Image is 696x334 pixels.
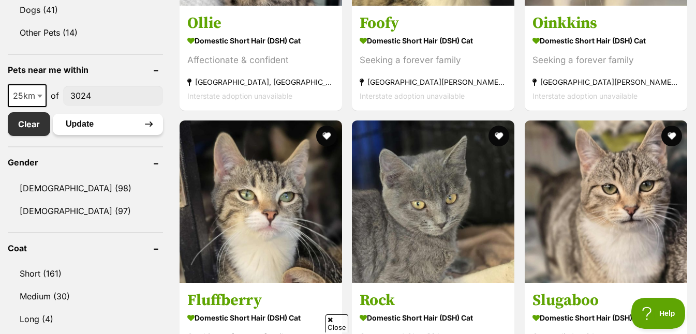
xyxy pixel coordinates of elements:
[8,112,50,136] a: Clear
[8,158,163,167] header: Gender
[360,92,465,100] span: Interstate adoption unavailable
[187,13,334,33] h3: Ollie
[489,126,510,146] button: favourite
[525,6,687,111] a: Oinkkins Domestic Short Hair (DSH) Cat Seeking a forever family [GEOGRAPHIC_DATA][PERSON_NAME][GE...
[360,310,507,325] strong: Domestic Short Hair (DSH) Cat
[8,84,47,107] span: 25km
[631,298,686,329] iframe: Help Scout Beacon - Open
[63,86,163,105] input: postcode
[532,13,679,33] h3: Oinkkins
[187,75,334,89] strong: [GEOGRAPHIC_DATA], [GEOGRAPHIC_DATA]
[8,263,163,284] a: Short (161)
[532,33,679,48] strong: Domestic Short Hair (DSH) Cat
[360,75,507,89] strong: [GEOGRAPHIC_DATA][PERSON_NAME][GEOGRAPHIC_DATA]
[187,92,292,100] span: Interstate adoption unavailable
[187,291,334,310] h3: Fluffberry
[525,120,687,283] img: Slugaboo - Domestic Short Hair (DSH) Cat
[316,126,337,146] button: favourite
[532,53,679,67] div: Seeking a forever family
[180,6,342,111] a: Ollie Domestic Short Hair (DSH) Cat Affectionate & confident [GEOGRAPHIC_DATA], [GEOGRAPHIC_DATA]...
[360,33,507,48] strong: Domestic Short Hair (DSH) Cat
[8,285,163,307] a: Medium (30)
[360,53,507,67] div: Seeking a forever family
[360,291,507,310] h3: Rock
[187,310,334,325] strong: Domestic Short Hair (DSH) Cat
[352,6,514,111] a: Foofy Domestic Short Hair (DSH) Cat Seeking a forever family [GEOGRAPHIC_DATA][PERSON_NAME][GEOGR...
[8,200,163,222] a: [DEMOGRAPHIC_DATA] (97)
[8,65,163,74] header: Pets near me within
[532,75,679,89] strong: [GEOGRAPHIC_DATA][PERSON_NAME][GEOGRAPHIC_DATA]
[532,310,679,325] strong: Domestic Short Hair (DSH) Cat
[187,53,334,67] div: Affectionate & confident
[180,120,342,283] img: Fluffberry - Domestic Short Hair (DSH) Cat
[8,244,163,253] header: Coat
[661,126,682,146] button: favourite
[325,314,348,332] span: Close
[9,88,46,103] span: 25km
[187,33,334,48] strong: Domestic Short Hair (DSH) Cat
[53,114,163,134] button: Update
[51,89,59,102] span: of
[8,308,163,330] a: Long (4)
[8,22,163,43] a: Other Pets (14)
[532,291,679,310] h3: Slugaboo
[8,177,163,199] a: [DEMOGRAPHIC_DATA] (98)
[352,120,514,283] img: Rock - Domestic Short Hair (DSH) Cat
[360,13,507,33] h3: Foofy
[532,92,638,100] span: Interstate adoption unavailable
